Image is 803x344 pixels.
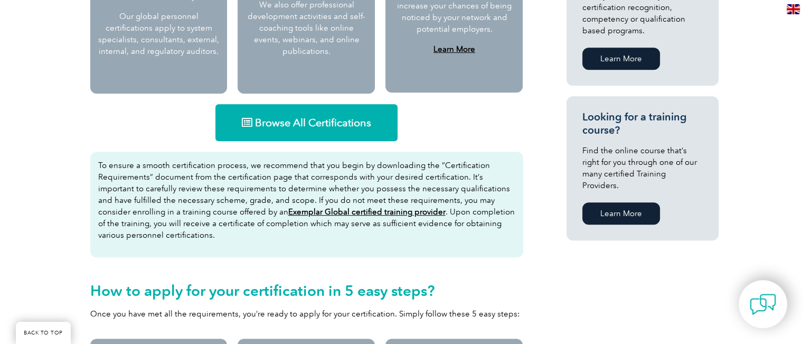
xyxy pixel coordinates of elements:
[787,4,800,14] img: en
[255,117,371,128] span: Browse All Certifications
[433,44,475,54] a: Learn More
[582,145,703,191] p: Find the online course that’s right for you through one of our many certified Training Providers.
[582,48,660,70] a: Learn More
[288,207,446,217] a: Exemplar Global certified training provider
[750,291,776,318] img: contact-chat.png
[582,202,660,225] a: Learn More
[16,322,71,344] a: BACK TO TOP
[90,282,523,299] h2: How to apply for your certification in 5 easy steps?
[90,308,523,320] p: Once you have met all the requirements, you’re ready to apply for your certification. Simply foll...
[582,110,703,137] h3: Looking for a training course?
[215,104,398,141] a: Browse All Certifications
[98,160,515,241] p: To ensure a smooth certification process, we recommend that you begin by downloading the “Certifi...
[98,11,220,57] p: Our global personnel certifications apply to system specialists, consultants, external, internal,...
